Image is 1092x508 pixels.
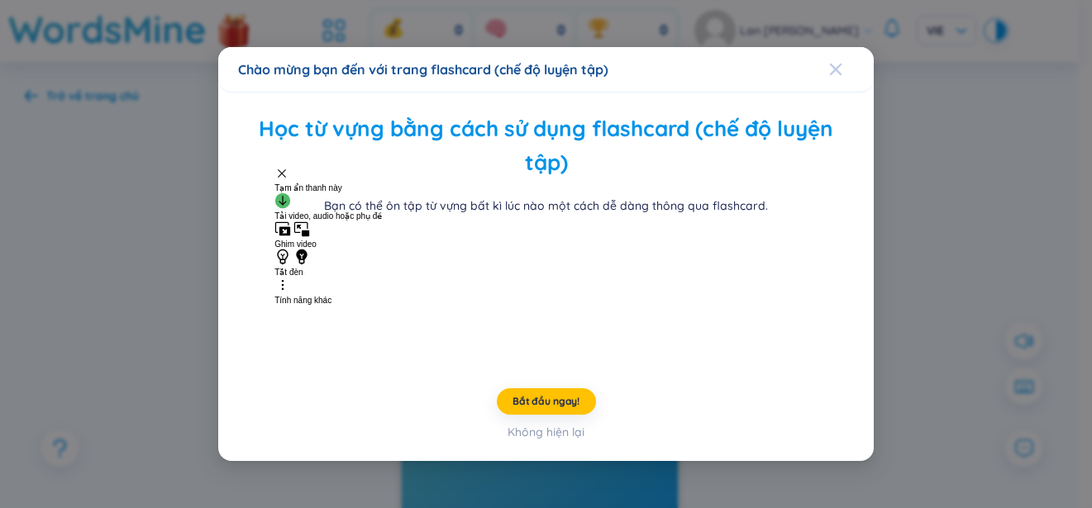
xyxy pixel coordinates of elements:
[497,388,596,415] button: Bắt đầu ngay!
[238,60,854,78] div: Chào mừng bạn đến với trang flashcard (chế độ luyện tập)
[508,423,584,441] div: Không hiện lại
[829,47,874,92] button: Close
[513,395,579,408] span: Bắt đầu ngay!
[242,112,850,180] h2: Học từ vựng bằng cách sử dụng flashcard (chế độ luyện tập)
[324,197,768,215] div: Bạn có thể ôn tập từ vựng bất kì lúc nào một cách dễ dàng thông qua flashcard.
